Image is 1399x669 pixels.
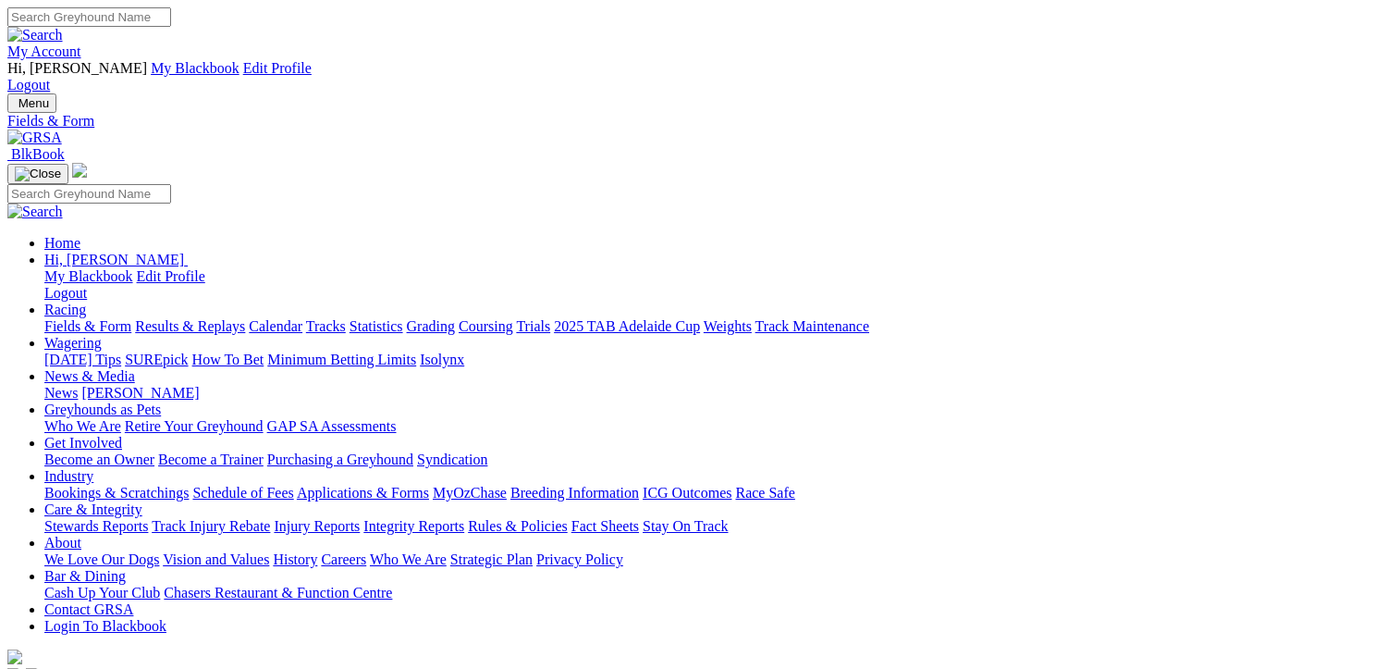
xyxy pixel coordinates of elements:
img: Search [7,204,63,220]
a: Statistics [350,318,403,334]
a: News [44,385,78,401]
a: BlkBook [7,146,65,162]
a: Results & Replays [135,318,245,334]
a: 2025 TAB Adelaide Cup [554,318,700,334]
div: Care & Integrity [44,518,1392,535]
a: Logout [44,285,87,301]
a: Schedule of Fees [192,485,293,501]
div: Get Involved [44,452,1392,468]
input: Search [7,7,171,27]
a: How To Bet [192,352,264,367]
a: Racing [44,302,86,317]
a: Who We Are [44,418,121,434]
img: logo-grsa-white.png [72,163,87,178]
a: Race Safe [735,485,794,501]
a: Fields & Form [7,113,1392,130]
a: Who We Are [370,551,447,567]
a: Minimum Betting Limits [267,352,416,367]
a: Weights [704,318,752,334]
div: About [44,551,1392,568]
a: [PERSON_NAME] [81,385,199,401]
a: Fields & Form [44,318,131,334]
a: Careers [321,551,366,567]
a: Care & Integrity [44,502,142,517]
img: Close [15,167,61,181]
img: logo-grsa-white.png [7,650,22,664]
button: Toggle navigation [7,93,56,113]
a: Hi, [PERSON_NAME] [44,252,188,267]
span: BlkBook [11,146,65,162]
a: Trials [516,318,550,334]
a: Logout [7,77,50,93]
div: Hi, [PERSON_NAME] [44,268,1392,302]
a: Edit Profile [137,268,205,284]
a: Bookings & Scratchings [44,485,189,501]
a: Become a Trainer [158,452,264,467]
a: Coursing [459,318,513,334]
span: Hi, [PERSON_NAME] [7,60,147,76]
a: Cash Up Your Club [44,585,160,601]
input: Search [7,184,171,204]
a: Stewards Reports [44,518,148,534]
a: Wagering [44,335,102,351]
a: News & Media [44,368,135,384]
a: Get Involved [44,435,122,451]
a: History [273,551,317,567]
a: Rules & Policies [468,518,568,534]
a: Stay On Track [643,518,728,534]
a: Home [44,235,80,251]
a: [DATE] Tips [44,352,121,367]
a: Integrity Reports [363,518,464,534]
a: Track Injury Rebate [152,518,270,534]
a: Injury Reports [274,518,360,534]
a: Vision and Values [163,551,269,567]
a: Contact GRSA [44,601,133,617]
a: Track Maintenance [755,318,869,334]
div: Bar & Dining [44,585,1392,601]
a: About [44,535,81,551]
a: Purchasing a Greyhound [267,452,413,467]
a: Breeding Information [510,485,639,501]
img: GRSA [7,130,62,146]
a: My Blackbook [151,60,239,76]
a: Edit Profile [243,60,312,76]
a: Isolynx [420,352,464,367]
a: Tracks [306,318,346,334]
a: SUREpick [125,352,188,367]
a: Applications & Forms [297,485,429,501]
div: Industry [44,485,1392,502]
a: Strategic Plan [450,551,533,567]
a: Grading [407,318,455,334]
a: We Love Our Dogs [44,551,159,567]
a: Bar & Dining [44,568,126,584]
div: My Account [7,60,1392,93]
a: Fact Sheets [571,518,639,534]
a: ICG Outcomes [643,485,731,501]
div: Racing [44,318,1392,335]
a: Calendar [249,318,302,334]
span: Hi, [PERSON_NAME] [44,252,184,267]
a: Syndication [417,452,487,467]
span: Menu [18,96,49,110]
a: Industry [44,468,93,484]
button: Toggle navigation [7,164,68,184]
div: Greyhounds as Pets [44,418,1392,435]
div: Wagering [44,352,1392,368]
a: My Blackbook [44,268,133,284]
a: Retire Your Greyhound [125,418,264,434]
img: Search [7,27,63,43]
a: MyOzChase [433,485,507,501]
a: My Account [7,43,81,59]
a: Chasers Restaurant & Function Centre [164,585,392,601]
a: Greyhounds as Pets [44,402,161,417]
a: Login To Blackbook [44,618,166,634]
div: News & Media [44,385,1392,402]
a: Privacy Policy [536,551,623,567]
a: GAP SA Assessments [267,418,397,434]
a: Become an Owner [44,452,154,467]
